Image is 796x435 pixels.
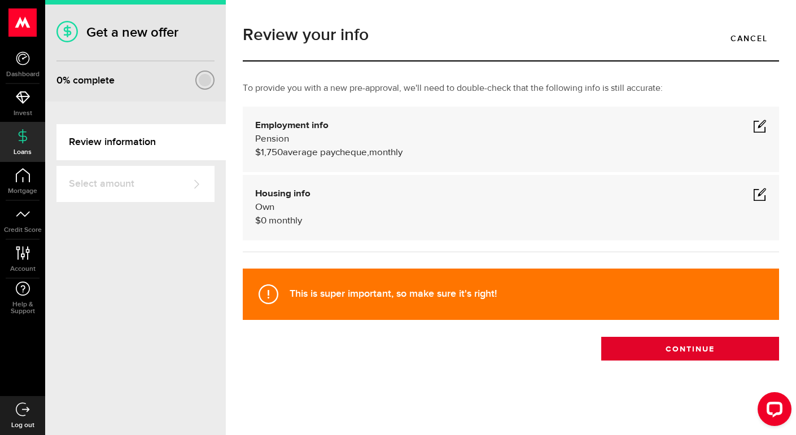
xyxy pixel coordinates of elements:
span: monthly [269,216,302,226]
div: % complete [56,71,115,91]
span: $1,750 [255,148,283,157]
b: Housing info [255,189,310,199]
span: Own [255,203,274,212]
span: average paycheque, [283,148,369,157]
strong: This is super important, so make sure it's right! [290,288,497,300]
a: Select amount [56,166,215,202]
a: Cancel [719,27,779,50]
span: Pension [255,134,289,144]
a: Review information [56,124,226,160]
h1: Get a new offer [56,24,215,41]
iframe: LiveChat chat widget [749,388,796,435]
h1: Review your info [243,27,779,43]
b: Employment info [255,121,329,130]
span: 0 [56,74,63,86]
button: Continue [601,337,779,361]
span: monthly [369,148,403,157]
span: $ [255,216,261,226]
span: 0 [261,216,266,226]
p: To provide you with a new pre-approval, we'll need to double-check that the following info is sti... [243,82,779,95]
